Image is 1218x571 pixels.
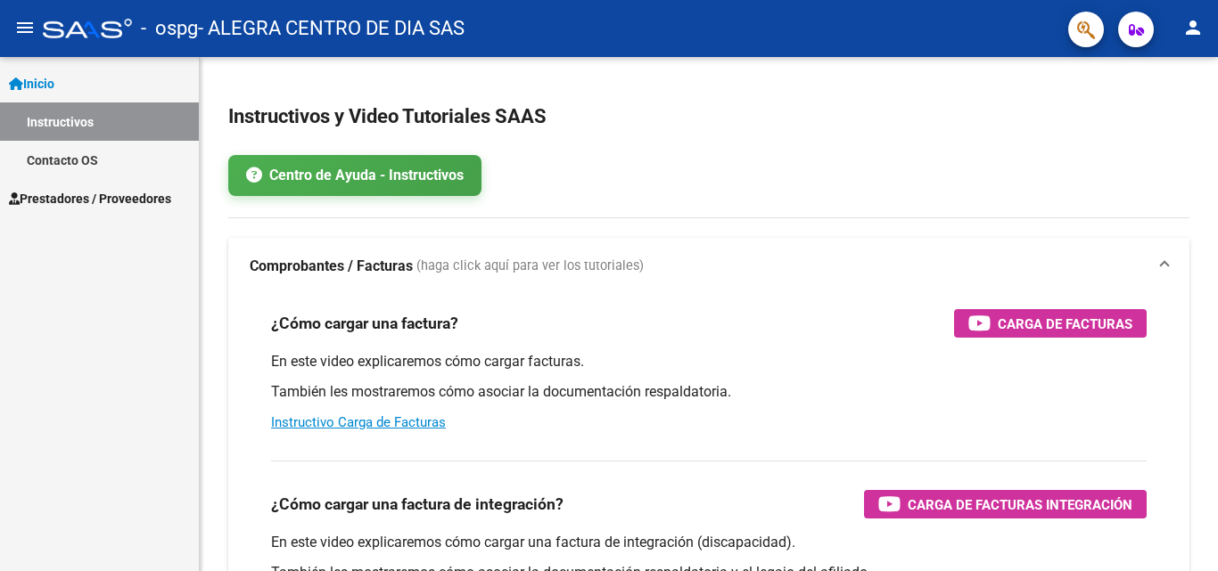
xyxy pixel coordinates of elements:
[228,155,481,196] a: Centro de Ayuda - Instructivos
[271,414,446,430] a: Instructivo Carga de Facturas
[271,382,1147,402] p: También les mostraremos cómo asociar la documentación respaldatoria.
[416,257,644,276] span: (haga click aquí para ver los tutoriales)
[908,494,1132,516] span: Carga de Facturas Integración
[998,313,1132,335] span: Carga de Facturas
[271,352,1147,371] p: En este video explicaremos cómo cargar facturas.
[9,74,54,94] span: Inicio
[864,490,1147,518] button: Carga de Facturas Integración
[141,9,198,48] span: - ospg
[1157,510,1200,553] iframe: Intercom live chat
[14,17,36,38] mat-icon: menu
[9,189,171,208] span: Prestadores / Proveedores
[271,533,1147,552] p: En este video explicaremos cómo cargar una factura de integración (discapacidad).
[198,9,465,48] span: - ALEGRA CENTRO DE DIA SAS
[271,311,458,336] h3: ¿Cómo cargar una factura?
[250,257,413,276] strong: Comprobantes / Facturas
[271,492,564,517] h3: ¿Cómo cargar una factura de integración?
[228,238,1189,295] mat-expansion-panel-header: Comprobantes / Facturas (haga click aquí para ver los tutoriales)
[228,100,1189,134] h2: Instructivos y Video Tutoriales SAAS
[954,309,1147,338] button: Carga de Facturas
[1182,17,1204,38] mat-icon: person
